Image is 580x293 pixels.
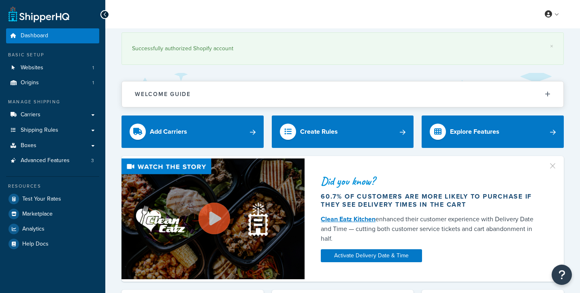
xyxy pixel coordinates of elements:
div: Did you know? [321,175,544,187]
img: Video thumbnail [122,158,305,279]
span: Advanced Features [21,157,70,164]
div: Add Carriers [150,126,187,137]
li: Origins [6,75,99,90]
a: Analytics [6,222,99,236]
a: Advanced Features3 [6,153,99,168]
li: Websites [6,60,99,75]
a: Help Docs [6,237,99,251]
a: Clean Eatz Kitchen [321,214,375,224]
span: 3 [91,157,94,164]
span: Analytics [22,226,45,233]
a: Add Carriers [122,115,264,148]
div: 60.7% of customers are more likely to purchase if they see delivery times in the cart [321,192,544,209]
a: Test Your Rates [6,192,99,206]
span: Help Docs [22,241,49,248]
a: Explore Features [422,115,564,148]
a: Shipping Rules [6,123,99,138]
li: Advanced Features [6,153,99,168]
div: Explore Features [450,126,499,137]
span: 1 [92,64,94,71]
a: Carriers [6,107,99,122]
div: Resources [6,183,99,190]
a: Create Rules [272,115,414,148]
div: Manage Shipping [6,98,99,105]
span: 1 [92,79,94,86]
a: Marketplace [6,207,99,221]
a: Activate Delivery Date & Time [321,249,422,262]
span: Dashboard [21,32,48,39]
a: × [550,43,553,49]
span: Marketplace [22,211,53,218]
a: Websites1 [6,60,99,75]
div: Successfully authorized Shopify account [132,43,553,54]
a: Origins1 [6,75,99,90]
span: Websites [21,64,43,71]
span: Carriers [21,111,41,118]
button: Open Resource Center [552,265,572,285]
span: Origins [21,79,39,86]
button: Welcome Guide [122,81,563,107]
h2: Welcome Guide [135,91,191,97]
div: enhanced their customer experience with Delivery Date and Time — cutting both customer service ti... [321,214,544,244]
a: Boxes [6,138,99,153]
div: Basic Setup [6,51,99,58]
a: Dashboard [6,28,99,43]
span: Boxes [21,142,36,149]
span: Shipping Rules [21,127,58,134]
span: Test Your Rates [22,196,61,203]
div: Create Rules [300,126,338,137]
